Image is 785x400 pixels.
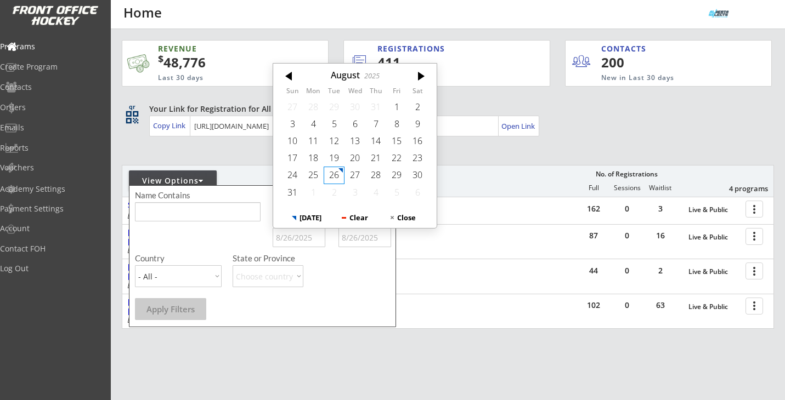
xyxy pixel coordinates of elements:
div: 8/08/2025 [386,116,407,133]
th: Tuesday [324,87,345,98]
div: 8/11/2025 [303,133,324,150]
th: Friday [386,87,407,98]
div: 63 [644,301,677,309]
div: Waitlist [643,184,676,192]
div: 8/17/2025 [282,150,303,167]
button: more_vert [746,262,763,279]
button: more_vert [746,201,763,218]
div: 8/19/2025 [324,150,345,167]
div: 8/25/2025 [303,167,324,184]
div: 7/27/2025 [282,98,303,115]
div: No. of Registrations [592,170,660,178]
div: 0 [611,232,643,239]
th: Sunday [282,87,303,98]
div: 9/03/2025 [345,184,365,201]
div: 44 [577,267,610,275]
div: 102 [577,301,610,309]
div: 8/27/2025 [345,167,365,184]
th: Monday [303,87,324,98]
button: qr_code [124,109,140,125]
div: Live & Public [688,233,740,241]
div: 8/05/2025 [324,116,345,133]
div: 8/07/2025 [365,116,386,133]
button: Clear [331,208,379,228]
div: 9/02/2025 [324,184,345,201]
div: Last 30 days [158,73,278,83]
div: State or Province [233,254,389,262]
div: qr [125,104,138,111]
div: 8/13/2025 [345,133,365,150]
div: Country [135,254,222,262]
button: more_vert [746,298,763,315]
div: 8/12/2025 [324,133,345,150]
div: 0 [611,267,643,275]
div: 7/31/2025 [365,98,386,115]
div: 2025 [364,72,379,80]
div: 8/09/2025 [407,116,428,133]
div: 8/18/2025 [303,150,324,167]
div: [DATE]-[DATE] PRE-EVALUATION PREP CAMP | [GEOGRAPHIC_DATA] (EW) [128,298,299,316]
input: 8/26/2025 [273,228,325,247]
div: 0 [611,205,643,213]
div: 8/22/2025 [386,150,407,167]
div: [DATE]-[DATE] PRE-EVALUATION PREP CAMP | [GEOGRAPHIC_DATA] [128,228,299,247]
div: Name Contains [135,191,222,199]
div: CONTACTS [601,43,651,54]
div: 8/06/2025 [345,116,365,133]
div: 4 programs [711,184,768,193]
div: Your Link for Registration for All Programs: [149,104,740,115]
div: 8/24/2025 [282,167,303,184]
div: 8/02/2025 [407,98,428,115]
button: Close [379,208,427,228]
div: 8/01/2025 [386,98,407,115]
div: [DATE] - [DATE] [128,282,296,288]
div: 8/14/2025 [365,133,386,150]
th: Wednesday [345,87,365,98]
div: 3 [644,205,677,213]
div: 8/04/2025 [303,116,324,133]
div: 16 [644,232,677,239]
div: Live & Public [688,303,740,311]
div: 7/30/2025 [345,98,365,115]
div: [DATE] - [DATE] [128,316,296,323]
div: Last 30 days [377,73,505,83]
div: 48,776 [158,53,293,72]
div: 8/16/2025 [407,133,428,150]
div: 8/26/2025 [324,167,345,184]
div: 8/21/2025 [365,150,386,167]
div: 87 [577,232,610,239]
th: Thursday [365,87,386,98]
div: SUMMER SELECTS SWAG ORDER [128,201,299,210]
div: 8/03/2025 [282,116,303,133]
th: Saturday [407,87,428,98]
div: [DATE] - [DATE] [128,212,296,219]
div: View Options [129,175,217,186]
button: more_vert [746,228,763,245]
div: Copy Link [153,121,188,130]
div: 8/23/2025 [407,150,428,167]
div: New in Last 30 days [601,73,720,83]
div: 7/28/2025 [303,98,324,115]
div: Live & Public [688,206,740,214]
div: Live & Public [688,268,740,276]
div: [DATE] - [DATE] [128,247,296,253]
div: Open Link [501,122,536,131]
div: 411 [377,53,513,72]
div: 8/29/2025 [386,167,407,184]
div: 8/28/2025 [365,167,386,184]
button: Apply Filters [135,298,206,320]
div: 9/04/2025 [365,184,386,201]
div: 8/30/2025 [407,167,428,184]
div: 9/05/2025 [386,184,407,201]
div: [DATE]-[DATE] PRE-EVALUATION PREP CAMP | [PERSON_NAME] (KB) [128,262,299,281]
div: Full [577,184,610,192]
button: [DATE] [283,208,331,228]
div: 8/15/2025 [386,133,407,150]
div: 8/10/2025 [282,133,303,150]
div: 8/20/2025 [345,150,365,167]
div: Sessions [611,184,643,192]
input: 8/26/2025 [338,228,391,247]
div: 9/06/2025 [407,184,428,201]
div: 7/29/2025 [324,98,345,115]
sup: $ [158,52,163,65]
